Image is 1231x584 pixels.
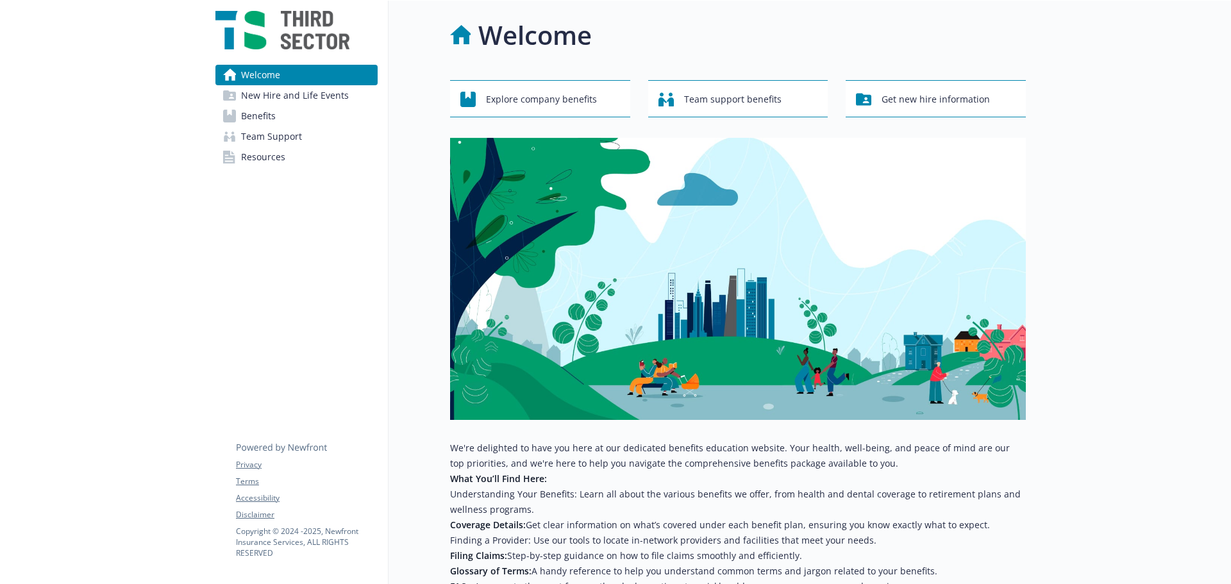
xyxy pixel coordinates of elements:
[648,80,828,117] button: Team support benefits
[236,492,377,504] a: Accessibility
[241,106,276,126] span: Benefits
[486,87,597,112] span: Explore company benefits
[215,126,378,147] a: Team Support
[450,517,1026,533] h6: Get clear information on what’s covered under each benefit plan, ensuring you know exactly what t...
[241,126,302,147] span: Team Support
[215,65,378,85] a: Welcome
[450,487,1026,517] h6: Understanding Your Benefits: Learn all about the various benefits we offer, from health and denta...
[478,16,592,54] h1: Welcome
[450,549,507,562] strong: Filing Claims:
[236,509,377,521] a: Disclaimer
[846,80,1026,117] button: Get new hire information
[450,138,1026,420] img: overview page banner
[236,459,377,471] a: Privacy
[236,526,377,558] p: Copyright © 2024 - 2025 , Newfront Insurance Services, ALL RIGHTS RESERVED
[450,533,1026,548] h6: Finding a Provider: Use our tools to locate in-network providers and facilities that meet your ne...
[236,476,377,487] a: Terms
[450,519,526,531] strong: Coverage Details:
[215,106,378,126] a: Benefits
[450,565,532,577] strong: Glossary of Terms:
[450,80,630,117] button: Explore company benefits
[241,85,349,106] span: New Hire and Life Events
[215,85,378,106] a: New Hire and Life Events
[684,87,782,112] span: Team support benefits
[241,147,285,167] span: Resources
[882,87,990,112] span: Get new hire information
[215,147,378,167] a: Resources
[450,472,547,485] strong: What You’ll Find Here:
[450,563,1026,579] h6: A handy reference to help you understand common terms and jargon related to your benefits.
[450,548,1026,563] h6: Step-by-step guidance on how to file claims smoothly and efficiently.
[450,440,1026,471] h6: We're delighted to have you here at our dedicated benefits education website. Your health, well-b...
[241,65,280,85] span: Welcome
